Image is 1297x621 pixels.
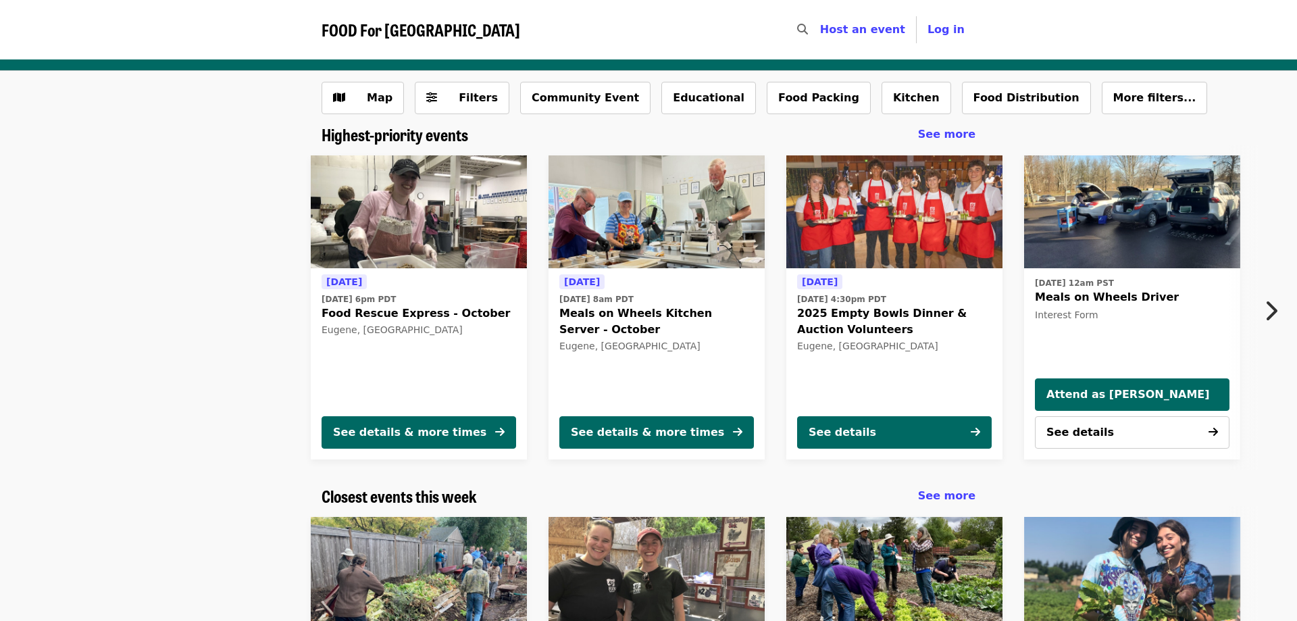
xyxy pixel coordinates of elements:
[1113,91,1196,104] span: More filters...
[571,424,724,441] div: See details & more times
[786,155,1002,459] a: See details for "2025 Empty Bowls Dinner & Auction Volunteers"
[322,416,516,449] button: See details & more times
[426,91,437,104] i: sliders-h icon
[495,426,505,439] i: arrow-right icon
[559,305,754,338] span: Meals on Wheels Kitchen Server - October
[1264,298,1277,324] i: chevron-right icon
[820,23,905,36] a: Host an event
[1024,155,1240,269] a: Meals on Wheels Driver
[311,487,986,506] div: Closest events this week
[797,23,808,36] i: search icon
[927,23,965,36] span: Log in
[559,416,754,449] button: See details & more times
[809,424,876,441] div: See details
[459,91,498,104] span: Filters
[1046,387,1218,403] span: Attend as [PERSON_NAME]
[322,122,468,146] span: Highest-priority events
[816,14,827,46] input: Search
[311,125,986,145] div: Highest-priority events
[326,276,362,287] span: [DATE]
[1035,289,1229,305] span: Meals on Wheels Driver
[1046,426,1114,439] span: See details
[1035,274,1229,325] a: See details for "Meals on Wheels Driver"
[917,16,975,43] button: Log in
[322,324,516,336] div: Eugene, [GEOGRAPHIC_DATA]
[322,20,520,40] a: FOOD For [GEOGRAPHIC_DATA]
[786,155,1002,269] img: 2025 Empty Bowls Dinner & Auction Volunteers organized by FOOD For Lane County
[971,426,980,439] i: arrow-right icon
[520,82,651,114] button: Community Event
[322,125,468,145] a: Highest-priority events
[797,341,992,352] div: Eugene, [GEOGRAPHIC_DATA]
[559,341,754,352] div: Eugene, [GEOGRAPHIC_DATA]
[797,305,992,338] span: 2025 Empty Bowls Dinner & Auction Volunteers
[322,484,477,507] span: Closest events this week
[797,293,886,305] time: [DATE] 4:30pm PDT
[549,155,765,459] a: See details for "Meals on Wheels Kitchen Server - October"
[918,126,975,143] a: See more
[962,82,1091,114] button: Food Distribution
[1252,292,1297,330] button: Next item
[1209,426,1218,439] i: arrow-right icon
[559,293,634,305] time: [DATE] 8am PDT
[733,426,742,439] i: arrow-right icon
[797,416,992,449] button: See details
[1035,277,1114,289] time: [DATE] 12am PST
[322,293,396,305] time: [DATE] 6pm PDT
[322,18,520,41] span: FOOD For [GEOGRAPHIC_DATA]
[311,155,527,459] a: See details for "Food Rescue Express - October"
[767,82,871,114] button: Food Packing
[322,305,516,322] span: Food Rescue Express - October
[1035,416,1229,449] button: See details
[1035,378,1229,411] button: Attend as [PERSON_NAME]
[564,276,600,287] span: [DATE]
[322,487,477,506] a: Closest events this week
[333,424,486,441] div: See details & more times
[918,488,975,504] a: See more
[549,155,765,269] img: Meals on Wheels Kitchen Server - October organized by FOOD For Lane County
[322,82,404,114] button: Show map view
[1024,155,1240,269] img: Meals on Wheels Driver organized by FOOD For Lane County
[918,128,975,141] span: See more
[882,82,951,114] button: Kitchen
[802,276,838,287] span: [DATE]
[415,82,509,114] button: Filters (0 selected)
[311,155,527,269] img: Food Rescue Express - October organized by FOOD For Lane County
[661,82,756,114] button: Educational
[1035,309,1098,320] span: Interest Form
[918,489,975,502] span: See more
[1102,82,1208,114] button: More filters...
[367,91,392,104] span: Map
[333,91,345,104] i: map icon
